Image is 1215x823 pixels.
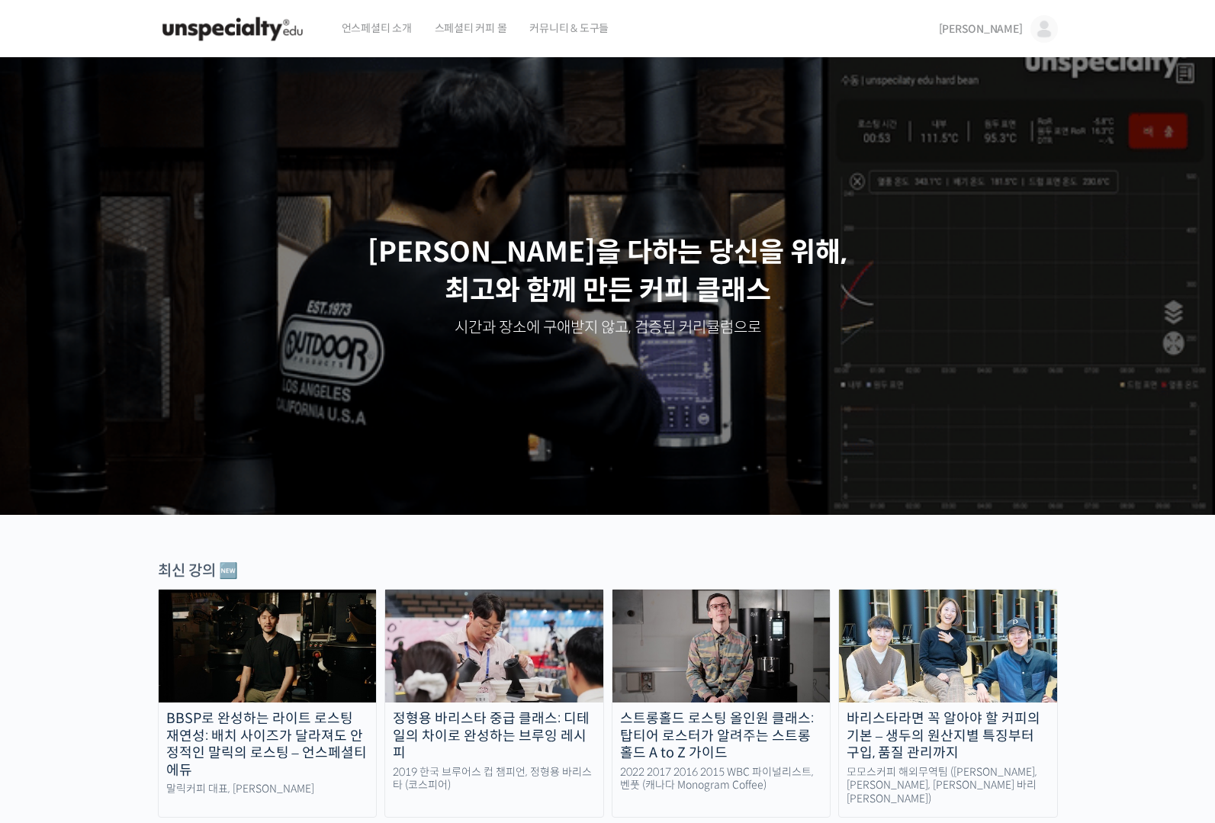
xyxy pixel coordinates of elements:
a: 바리스타라면 꼭 알아야 할 커피의 기본 – 생두의 원산지별 특징부터 구입, 품질 관리까지 모모스커피 해외무역팀 ([PERSON_NAME], [PERSON_NAME], [PER... [838,589,1058,818]
span: [PERSON_NAME] [939,22,1023,36]
a: 스트롱홀드 로스팅 올인원 클래스: 탑티어 로스터가 알려주는 스트롱홀드 A to Z 가이드 2022 2017 2016 2015 WBC 파이널리스트, 벤풋 (캐나다 Monogra... [612,589,831,818]
img: malic-roasting-class_course-thumbnail.jpg [159,590,377,702]
img: stronghold-roasting_course-thumbnail.jpg [612,590,831,702]
p: 시간과 장소에 구애받지 않고, 검증된 커리큘럼으로 [15,317,1201,339]
div: 정형용 바리스타 중급 클래스: 디테일의 차이로 완성하는 브루잉 레시피 [385,710,603,762]
p: [PERSON_NAME]을 다하는 당신을 위해, 최고와 함께 만든 커피 클래스 [15,233,1201,310]
div: 2019 한국 브루어스 컵 챔피언, 정형용 바리스타 (코스피어) [385,766,603,792]
img: momos_course-thumbnail.jpg [839,590,1057,702]
img: advanced-brewing_course-thumbnail.jpeg [385,590,603,702]
a: BBSP로 완성하는 라이트 로스팅 재연성: 배치 사이즈가 달라져도 안정적인 말릭의 로스팅 – 언스페셜티 에듀 말릭커피 대표, [PERSON_NAME] [158,589,378,818]
div: 모모스커피 해외무역팀 ([PERSON_NAME], [PERSON_NAME], [PERSON_NAME] 바리[PERSON_NAME]) [839,766,1057,806]
div: 최신 강의 🆕 [158,561,1058,581]
div: 바리스타라면 꼭 알아야 할 커피의 기본 – 생두의 원산지별 특징부터 구입, 품질 관리까지 [839,710,1057,762]
div: 말릭커피 대표, [PERSON_NAME] [159,783,377,796]
a: 정형용 바리스타 중급 클래스: 디테일의 차이로 완성하는 브루잉 레시피 2019 한국 브루어스 컵 챔피언, 정형용 바리스타 (코스피어) [384,589,604,818]
div: BBSP로 완성하는 라이트 로스팅 재연성: 배치 사이즈가 달라져도 안정적인 말릭의 로스팅 – 언스페셜티 에듀 [159,710,377,779]
div: 2022 2017 2016 2015 WBC 파이널리스트, 벤풋 (캐나다 Monogram Coffee) [612,766,831,792]
div: 스트롱홀드 로스팅 올인원 클래스: 탑티어 로스터가 알려주는 스트롱홀드 A to Z 가이드 [612,710,831,762]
